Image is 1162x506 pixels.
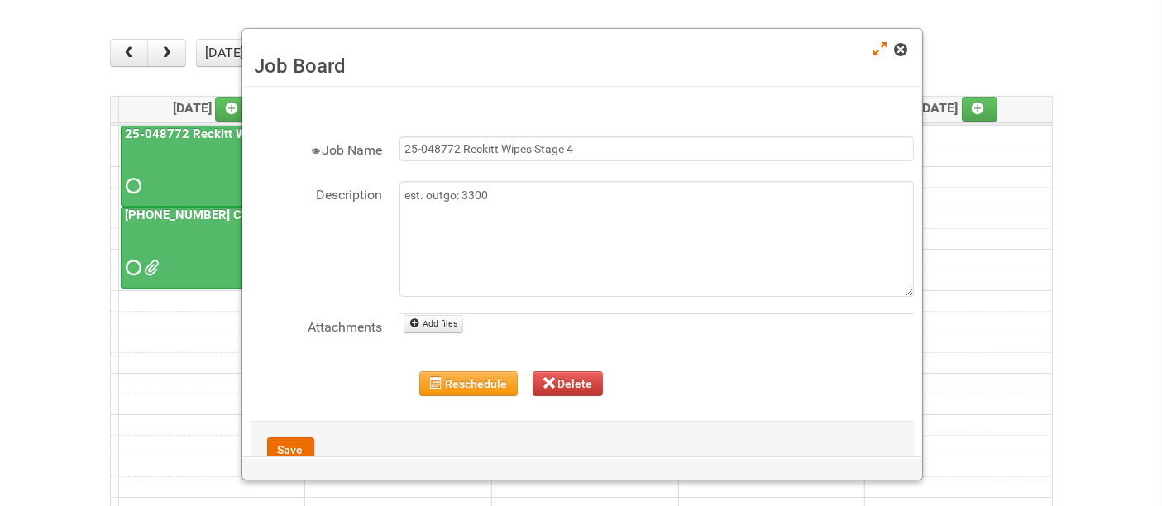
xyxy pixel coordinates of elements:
span: [DATE] [920,100,998,116]
a: [PHONE_NUMBER] CTI PQB [PERSON_NAME] Real US [122,208,430,222]
a: Add an event [962,97,998,122]
a: 25-048772 Reckitt Wipes Stage 4 [122,126,320,141]
label: Description [251,181,383,205]
button: Save [267,437,314,462]
span: Requested [127,180,138,192]
a: Add an event [215,97,251,122]
button: Reschedule [419,371,518,396]
span: 25-045890-01-07 - MDN 2.xlsx 25-045890-01-07 - JNF.DOC 25-045890-01-07 - MDN.xlsx [145,262,156,274]
span: [DATE] [173,100,251,116]
h3: Job Board [255,54,910,79]
label: Attachments [251,313,383,337]
span: Requested [127,262,138,274]
a: Add files [404,315,464,333]
a: 25-048772 Reckitt Wipes Stage 4 [121,126,300,208]
button: Delete [533,371,604,396]
textarea: est. outgo: 3300 [399,181,914,297]
button: [DATE] [196,39,252,67]
label: Job Name [251,136,383,160]
a: [PHONE_NUMBER] CTI PQB [PERSON_NAME] Real US [121,207,300,289]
